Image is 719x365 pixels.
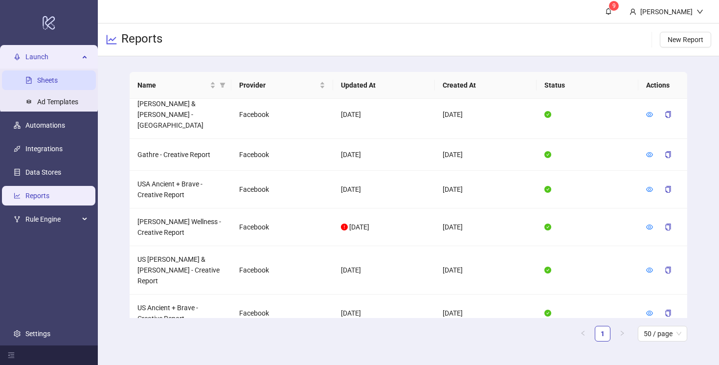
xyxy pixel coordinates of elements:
[333,139,435,171] td: [DATE]
[130,208,231,246] td: [PERSON_NAME] Wellness - Creative Report
[341,224,348,230] span: exclamation-circle
[435,72,537,99] th: Created At
[239,80,317,91] span: Provider
[25,209,79,229] span: Rule Engine
[544,224,551,230] span: check-circle
[333,91,435,139] td: [DATE]
[435,139,537,171] td: [DATE]
[14,53,21,60] span: rocket
[435,295,537,332] td: [DATE]
[435,246,537,295] td: [DATE]
[657,305,679,321] button: copy
[646,310,653,317] span: eye
[619,330,625,336] span: right
[646,185,653,193] a: eye
[646,186,653,193] span: eye
[544,151,551,158] span: check-circle
[544,186,551,193] span: check-circle
[130,295,231,332] td: US Ancient + Brave - Creative Report
[657,262,679,278] button: copy
[435,91,537,139] td: [DATE]
[231,295,333,332] td: Facebook
[130,91,231,139] td: [PERSON_NAME] & [PERSON_NAME] - [GEOGRAPHIC_DATA]
[333,72,435,99] th: Updated At
[646,266,653,274] a: eye
[130,139,231,171] td: Gathre - Creative Report
[231,139,333,171] td: Facebook
[646,267,653,274] span: eye
[25,192,49,200] a: Reports
[37,98,78,106] a: Ad Templates
[121,31,162,48] h3: Reports
[25,47,79,67] span: Launch
[544,111,551,118] span: check-circle
[595,326,610,341] a: 1
[629,8,636,15] span: user
[37,76,58,84] a: Sheets
[130,246,231,295] td: US [PERSON_NAME] & [PERSON_NAME] - Creative Report
[657,182,679,197] button: copy
[646,111,653,118] a: eye
[220,82,225,88] span: filter
[697,8,703,15] span: down
[644,326,681,341] span: 50 / page
[231,171,333,208] td: Facebook
[636,6,697,17] div: [PERSON_NAME]
[137,80,208,91] span: Name
[580,330,586,336] span: left
[614,326,630,342] li: Next Page
[130,72,231,99] th: Name
[349,223,369,231] span: [DATE]
[665,111,672,118] span: copy
[614,326,630,342] button: right
[544,267,551,274] span: check-circle
[231,72,333,99] th: Provider
[333,246,435,295] td: [DATE]
[665,224,672,230] span: copy
[25,145,63,153] a: Integrations
[646,151,653,158] span: eye
[333,295,435,332] td: [DATE]
[14,216,21,223] span: fork
[665,310,672,317] span: copy
[333,171,435,208] td: [DATE]
[605,8,612,15] span: bell
[668,36,703,44] span: New Report
[231,208,333,246] td: Facebook
[646,223,653,231] a: eye
[657,107,679,122] button: copy
[25,121,65,129] a: Automations
[537,72,638,99] th: Status
[130,171,231,208] td: USA Ancient + Brave - Creative Report
[665,151,672,158] span: copy
[435,171,537,208] td: [DATE]
[646,309,653,317] a: eye
[231,91,333,139] td: Facebook
[595,326,610,342] li: 1
[646,224,653,230] span: eye
[660,32,711,47] button: New Report
[231,246,333,295] td: Facebook
[638,72,687,99] th: Actions
[575,326,591,342] li: Previous Page
[575,326,591,342] button: left
[638,326,687,342] div: Page Size
[646,151,653,159] a: eye
[612,2,616,9] span: 9
[665,267,672,274] span: copy
[25,168,61,176] a: Data Stores
[8,352,15,359] span: menu-fold
[106,34,117,46] span: line-chart
[665,186,672,193] span: copy
[657,219,679,235] button: copy
[435,208,537,246] td: [DATE]
[609,1,619,11] sup: 9
[544,310,551,317] span: check-circle
[25,330,50,338] a: Settings
[657,147,679,162] button: copy
[218,78,227,92] span: filter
